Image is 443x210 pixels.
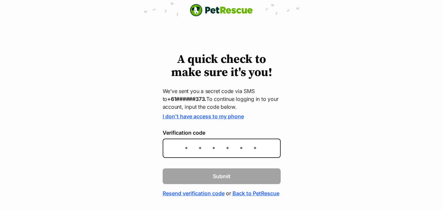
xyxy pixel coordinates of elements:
button: Submit [163,168,281,184]
span: Submit [213,172,231,180]
strong: +61######373. [167,96,206,102]
span: or [226,189,231,197]
p: We’ve sent you a secret code via SMS to To continue logging in to your account, input the code be... [163,87,281,111]
input: Enter the 6-digit verification code sent to your device [163,139,281,158]
a: Back to PetRescue [232,189,279,197]
a: Resend verification code [163,189,225,197]
label: Verification code [163,130,281,136]
img: logo-e224e6f780fb5917bec1dbf3a21bbac754714ae5b6737aabdf751b685950b380.svg [190,4,253,16]
a: PetRescue [190,4,253,16]
a: I don't have access to my phone [163,113,244,120]
h1: A quick check to make sure it's you! [163,53,281,79]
